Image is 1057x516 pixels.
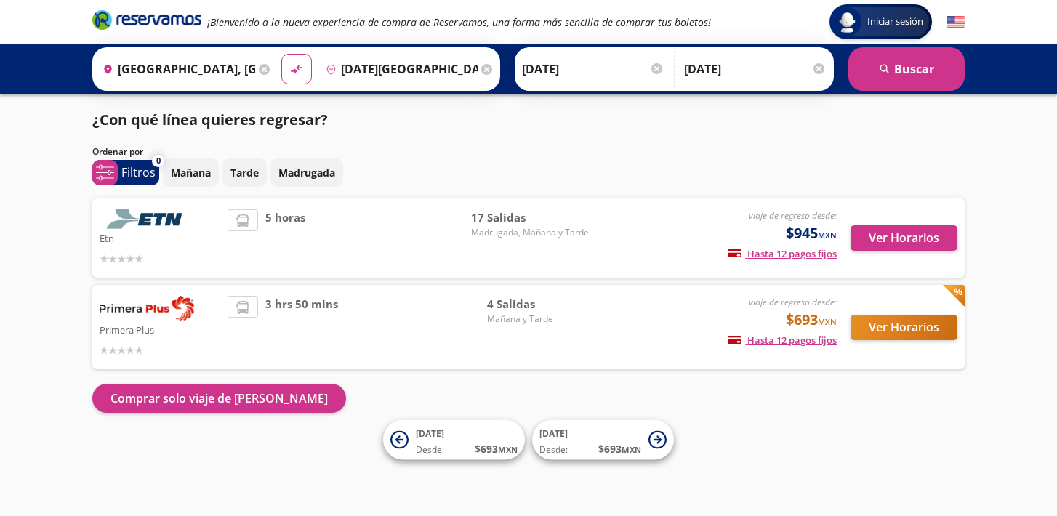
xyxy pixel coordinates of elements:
span: Desde: [539,443,568,456]
i: Brand Logo [92,9,201,31]
em: viaje de regreso desde: [749,296,837,308]
button: 0Filtros [92,160,159,185]
a: Brand Logo [92,9,201,35]
span: $693 [786,309,837,331]
span: $ 693 [475,441,518,456]
p: Primera Plus [100,321,220,338]
img: Primera Plus [100,296,194,321]
p: Madrugada [278,165,335,180]
span: Hasta 12 pagos fijos [728,334,837,347]
span: 4 Salidas [487,296,589,313]
button: Madrugada [270,158,343,187]
span: 3 hrs 50 mins [265,296,338,358]
p: Filtros [121,164,156,181]
span: 0 [156,155,161,167]
small: MXN [818,316,837,327]
small: MXN [498,444,518,455]
span: Hasta 12 pagos fijos [728,247,837,260]
p: Ordenar por [92,145,143,158]
button: Mañana [163,158,219,187]
button: English [947,13,965,31]
button: [DATE]Desde:$693MXN [383,420,525,460]
span: 17 Salidas [471,209,589,226]
span: [DATE] [416,427,444,440]
small: MXN [818,230,837,241]
span: [DATE] [539,427,568,440]
input: Buscar Origen [97,51,255,87]
span: Mañana y Tarde [487,313,589,326]
p: Tarde [230,165,259,180]
input: Opcional [684,51,827,87]
button: Buscar [848,47,965,91]
em: ¡Bienvenido a la nueva experiencia de compra de Reservamos, una forma más sencilla de comprar tus... [207,15,711,29]
input: Elegir Fecha [522,51,664,87]
span: Desde: [416,443,444,456]
p: Mañana [171,165,211,180]
span: $ 693 [598,441,641,456]
button: Ver Horarios [851,315,957,340]
button: Comprar solo viaje de [PERSON_NAME] [92,384,346,413]
span: Iniciar sesión [861,15,929,29]
small: MXN [622,444,641,455]
span: $945 [786,222,837,244]
span: 5 horas [265,209,305,267]
button: [DATE]Desde:$693MXN [532,420,674,460]
button: Tarde [222,158,267,187]
img: Etn [100,209,194,229]
span: Madrugada, Mañana y Tarde [471,226,589,239]
input: Buscar Destino [320,51,478,87]
button: Ver Horarios [851,225,957,251]
em: viaje de regreso desde: [749,209,837,222]
p: ¿Con qué línea quieres regresar? [92,109,328,131]
p: Etn [100,229,220,246]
